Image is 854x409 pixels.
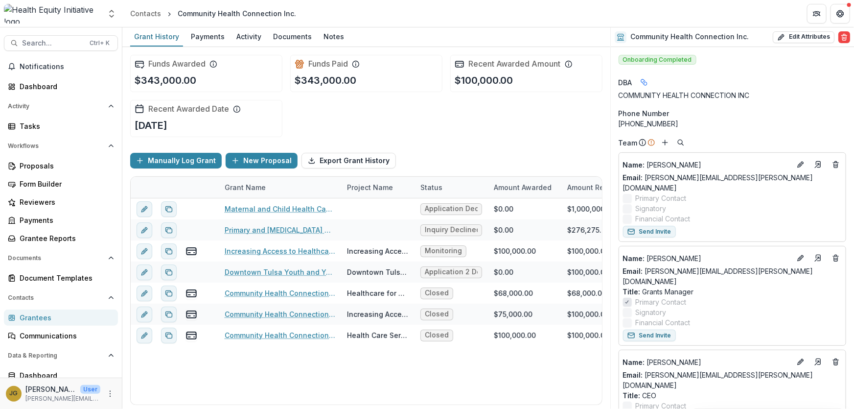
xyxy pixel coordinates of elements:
[185,288,197,299] button: view-payments
[415,177,488,198] div: Status
[623,266,842,287] a: Email: [PERSON_NAME][EMAIL_ADDRESS][PERSON_NAME][DOMAIN_NAME]
[130,8,161,19] div: Contacts
[347,309,409,319] div: Increasing Access to Care
[623,288,641,296] span: Title :
[807,4,827,24] button: Partners
[8,255,104,262] span: Documents
[619,90,846,100] div: COMMUNITY HEALTH CONNECTION INC
[636,307,667,317] span: Signatory
[161,307,177,322] button: Duplicate proposal
[425,331,449,339] span: Closed
[4,348,118,363] button: Open Data & Reporting
[219,177,341,198] div: Grant Name
[130,153,222,168] button: Manually Log Grant
[4,35,118,51] button: Search...
[415,182,448,192] div: Status
[561,182,638,192] div: Amount Requested
[4,78,118,95] a: Dashboard
[636,74,652,90] button: Linked binding
[225,288,335,298] a: Community Health Connection Inc. - Healthcare for Uninsured - 68000 - [DATE]
[623,172,842,193] a: Email: [PERSON_NAME][EMAIL_ADDRESS][PERSON_NAME][DOMAIN_NAME]
[4,98,118,114] button: Open Activity
[623,358,645,366] span: Name :
[831,4,850,24] button: Get Help
[630,33,749,41] h2: Community Health Connection Inc.
[425,289,449,297] span: Closed
[4,290,118,306] button: Open Contacts
[25,394,100,403] p: [PERSON_NAME][EMAIL_ADDRESS][PERSON_NAME][DATE][DOMAIN_NAME]
[623,173,643,182] span: Email:
[148,104,229,114] h2: Recent Awarded Date
[623,330,676,341] button: Send Invite
[4,367,118,384] a: Dashboard
[4,158,118,174] a: Proposals
[494,204,513,214] div: $0.00
[636,203,667,214] span: Signatory
[4,328,118,344] a: Communications
[347,267,409,277] div: Downtown Tulsa Youth and Young Adult Clinic
[20,197,110,207] div: Reviewers
[623,226,676,238] button: Send Invite
[623,391,641,400] span: Title :
[773,31,834,43] button: Edit Attributes
[4,118,118,134] a: Tasks
[623,160,791,170] a: Name: [PERSON_NAME]
[4,59,118,74] button: Notifications
[4,230,118,246] a: Grantee Reports
[810,354,826,370] a: Go to contact
[623,253,791,264] p: [PERSON_NAME]
[636,297,687,307] span: Primary Contact
[623,390,842,401] p: CEO
[10,390,18,397] div: Jenna Grant
[20,63,114,71] span: Notifications
[161,243,177,259] button: Duplicate proposal
[623,357,791,367] a: Name: [PERSON_NAME]
[4,270,118,286] a: Document Templates
[185,330,197,341] button: view-payments
[161,286,177,301] button: Duplicate proposal
[425,268,478,276] span: Application 2 Declined
[226,153,298,168] button: New Proposal
[795,252,807,264] button: Edit
[341,177,415,198] div: Project Name
[623,267,643,275] span: Email:
[619,138,638,148] p: Team
[22,39,84,48] span: Search...
[567,204,616,214] div: $1,000,000.00
[494,330,536,340] div: $100,000.00
[320,27,348,47] a: Notes
[161,265,177,280] button: Duplicate proposal
[20,179,110,189] div: Form Builder
[455,73,513,88] p: $100,000.00
[795,159,807,170] button: Edit
[488,177,561,198] div: Amount Awarded
[137,222,152,238] button: edit
[494,309,532,319] div: $75,000.00
[619,119,846,129] div: [PHONE_NUMBER]
[232,29,265,44] div: Activity
[4,138,118,154] button: Open Workflows
[830,252,842,264] button: Deletes
[623,370,842,390] a: Email: [PERSON_NAME][EMAIL_ADDRESS][PERSON_NAME][DOMAIN_NAME]
[187,27,229,47] a: Payments
[20,313,110,323] div: Grantees
[105,4,118,24] button: Open entity switcher
[225,330,335,340] a: Community Health Connection Inc. - Health Care Services for the Uninsured and Underinsured - 1000...
[810,250,826,266] a: Go to contact
[488,182,557,192] div: Amount Awarded
[225,246,335,256] a: Increasing Access to Healthcare for the Uninsured
[20,121,110,131] div: Tasks
[135,73,196,88] p: $343,000.00
[20,331,110,341] div: Communications
[567,267,609,277] div: $100,000.00
[341,182,399,192] div: Project Name
[148,59,206,69] h2: Funds Awarded
[567,225,610,235] div: $276,275.00
[4,310,118,326] a: Grantees
[619,77,632,88] span: DBA
[320,29,348,44] div: Notes
[675,137,687,148] button: Search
